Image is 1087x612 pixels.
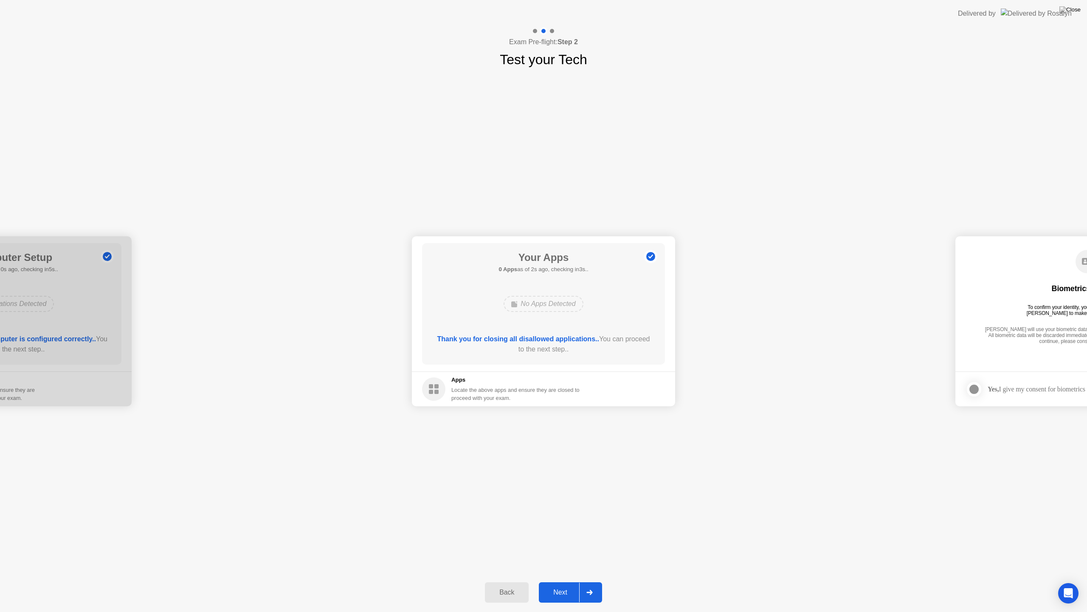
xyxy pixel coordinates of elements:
h5: as of 2s ago, checking in3s.. [498,265,588,274]
b: Step 2 [558,38,578,45]
img: Delivered by Rosalyn [1001,8,1072,18]
h4: Exam Pre-flight: [509,37,578,47]
div: Next [541,589,579,596]
strong: Yes, [988,385,999,393]
div: No Apps Detected [504,296,583,312]
img: Close [1059,6,1081,13]
button: Back [485,582,529,603]
div: Delivered by [958,8,996,19]
div: Locate the above apps and ensure they are closed to proceed with your exam. [451,386,580,402]
h1: Your Apps [498,250,588,265]
button: Next [539,582,602,603]
b: 0 Apps [498,266,517,272]
div: Open Intercom Messenger [1058,583,1079,603]
h5: Apps [451,376,580,384]
div: You can proceed to the next step.. [434,334,653,354]
div: Back [487,589,526,596]
b: Thank you for closing all disallowed applications.. [437,335,599,343]
h1: Test your Tech [500,49,587,70]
